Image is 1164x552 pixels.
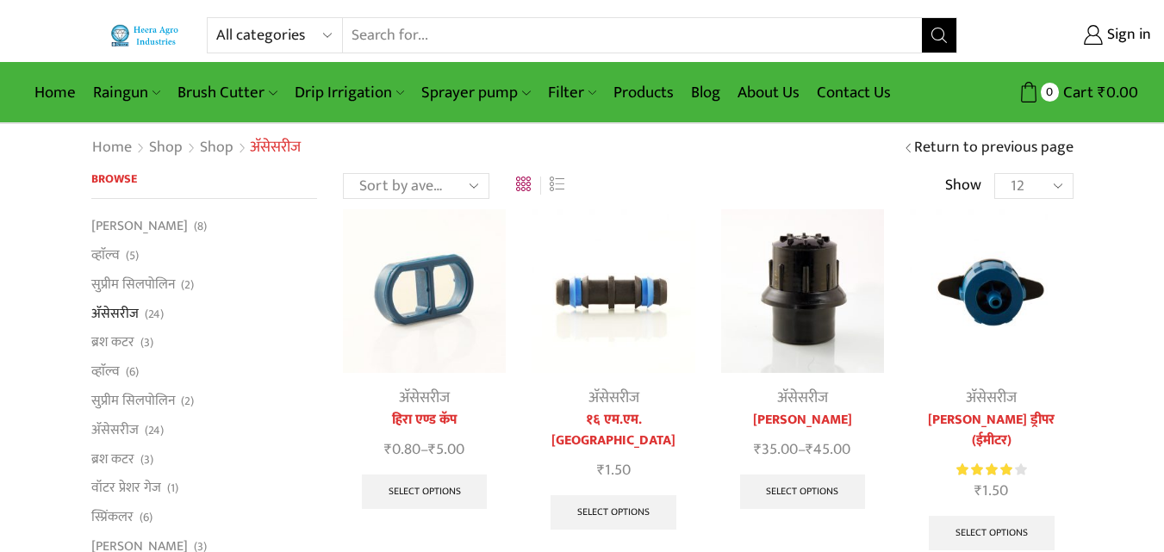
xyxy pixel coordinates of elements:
bdi: 5.00 [428,437,464,462]
a: Products [605,72,682,113]
span: Rated out of 5 [956,461,1012,479]
select: Shop order [343,173,489,199]
span: – [721,438,884,462]
a: सुप्रीम सिलपोलिन [91,270,175,299]
a: सुप्रीम सिलपोलिन [91,386,175,415]
a: Home [91,137,133,159]
a: Contact Us [808,72,899,113]
span: Cart [1059,81,1093,104]
a: अ‍ॅसेसरीज [91,415,139,444]
span: (3) [140,451,153,468]
a: ब्रश कटर [91,444,134,474]
a: हिरा एण्ड कॅप [343,410,506,431]
span: (3) [140,334,153,351]
span: ₹ [428,437,436,462]
span: (24) [145,306,164,323]
a: स्प्रिंकलर [91,503,134,532]
span: Browse [91,169,137,189]
a: अ‍ॅसेसरीज [91,299,139,328]
span: (2) [181,276,194,294]
span: ₹ [1098,79,1106,106]
span: (5) [126,247,139,264]
span: ₹ [384,437,392,462]
a: About Us [729,72,808,113]
span: (8) [194,218,207,235]
span: ₹ [597,457,605,483]
a: १६ एम.एम. [GEOGRAPHIC_DATA] [532,410,694,451]
bdi: 45.00 [806,437,850,462]
a: [PERSON_NAME] [91,216,188,240]
h1: अ‍ॅसेसरीज [250,139,301,158]
a: 0 Cart ₹0.00 [974,77,1138,109]
div: Rated 4.00 out of 5 [956,461,1026,479]
a: Select options for “हिरा एण्ड कॅप” [362,474,488,509]
a: Sign in [983,20,1151,51]
span: Sign in [1103,24,1151,47]
a: Return to previous page [914,137,1074,159]
a: Select options for “हिरा ओनलाईन ड्रीपर (ईमीटर)” [929,516,1055,550]
a: व्हाॅल्व [91,241,120,270]
a: अ‍ॅसेसरीज [588,385,639,411]
a: व्हाॅल्व [91,357,120,387]
span: (2) [181,393,194,410]
a: Sprayer pump [413,72,538,113]
nav: Breadcrumb [91,137,301,159]
a: Brush Cutter [169,72,285,113]
img: Flush valve [721,209,884,372]
span: (24) [145,422,164,439]
a: Drip Irrigation [286,72,413,113]
span: ₹ [754,437,762,462]
a: Shop [148,137,184,159]
a: अ‍ॅसेसरीज [399,385,450,411]
span: ₹ [974,478,982,504]
span: – [343,438,506,462]
a: Home [26,72,84,113]
span: (6) [140,509,153,526]
a: [PERSON_NAME] [721,410,884,431]
a: अ‍ॅसेसरीज [777,385,828,411]
a: Raingun [84,72,169,113]
bdi: 0.00 [1098,79,1138,106]
img: Heera Lateral End Cap [343,209,506,372]
bdi: 0.80 [384,437,420,462]
span: (1) [167,480,178,497]
span: Show [945,175,981,197]
a: Filter [539,72,605,113]
span: (6) [126,363,139,381]
img: हिरा ओनलाईन ड्रीपर (ईमीटर) [910,209,1073,372]
bdi: 1.50 [974,478,1008,504]
img: १६ एम.एम. जोईनर [532,209,694,372]
span: ₹ [806,437,813,462]
bdi: 1.50 [597,457,631,483]
a: Select options for “फ्लश व्हाॅल्व” [740,474,866,509]
a: वॉटर प्रेशर गेज [91,474,161,503]
a: [PERSON_NAME] ड्रीपर (ईमीटर) [910,410,1073,451]
a: Blog [682,72,729,113]
a: ब्रश कटर [91,328,134,357]
a: Select options for “१६ एम.एम. जोईनर” [551,495,676,530]
button: Search button [922,18,956,53]
a: Shop [199,137,234,159]
bdi: 35.00 [754,437,798,462]
a: अ‍ॅसेसरीज [966,385,1017,411]
input: Search for... [343,18,921,53]
span: 0 [1041,83,1059,101]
